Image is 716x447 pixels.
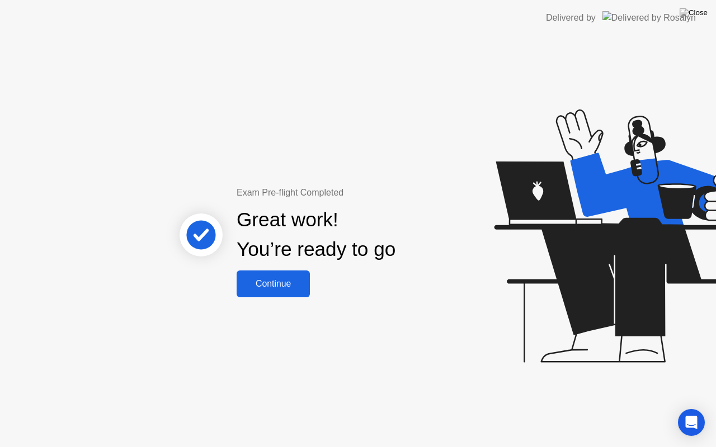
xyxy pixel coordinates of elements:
img: Delivered by Rosalyn [602,11,696,24]
div: Great work! You’re ready to go [237,205,395,264]
img: Close [680,8,708,17]
div: Delivered by [546,11,596,25]
div: Continue [240,279,307,289]
div: Exam Pre-flight Completed [237,186,468,199]
button: Continue [237,270,310,297]
div: Open Intercom Messenger [678,409,705,436]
